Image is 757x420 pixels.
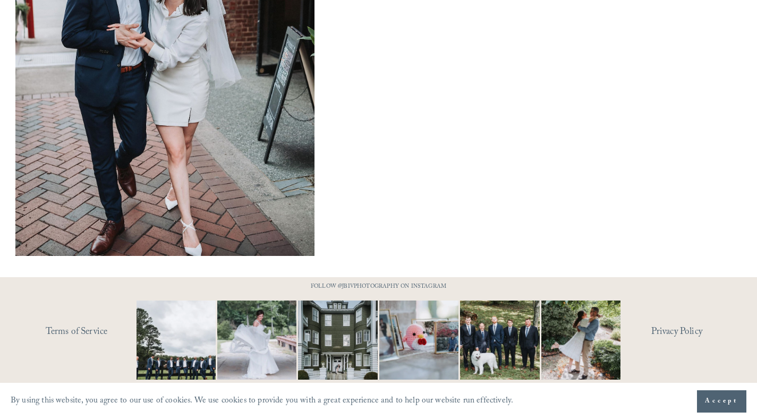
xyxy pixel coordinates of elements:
[287,301,389,380] img: Wideshots aren't just &quot;nice to have,&quot; they're a wedding day essential! 🙌 #Wideshotwedne...
[198,301,317,380] img: Not every photo needs to be perfectly still, sometimes the best ones are the ones that feel like ...
[46,324,167,342] a: Terms of Service
[705,396,738,407] span: Accept
[541,287,620,392] img: It&rsquo;s that time of year where weddings and engagements pick up and I get the joy of capturin...
[360,301,479,380] img: This has got to be one of the cutest detail shots I've ever taken for a wedding! 📷 @thewoobles #I...
[288,282,470,293] p: FOLLOW @JBIVPHOTOGRAPHY ON INSTAGRAM
[440,301,559,380] img: Happy #InternationalDogDay to all the pups who have made wedding days, engagement sessions, and p...
[116,301,235,380] img: Definitely, not your typical #WideShotWednesday moment. It&rsquo;s all about the suits, the smile...
[11,393,513,410] p: By using this website, you agree to our use of cookies. We use cookies to provide you with a grea...
[697,390,746,413] button: Accept
[651,324,742,342] a: Privacy Policy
